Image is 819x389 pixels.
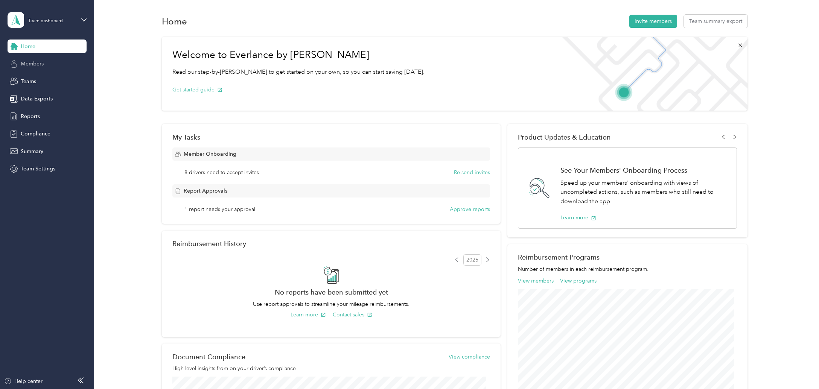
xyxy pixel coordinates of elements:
[518,265,737,273] p: Number of members in each reimbursement program.
[21,165,55,173] span: Team Settings
[518,133,611,141] span: Product Updates & Education
[184,169,259,176] span: 8 drivers need to accept invites
[560,277,597,285] button: View programs
[172,86,222,94] button: Get started guide
[21,95,53,103] span: Data Exports
[560,166,729,174] h1: See Your Members' Onboarding Process
[463,254,481,266] span: 2025
[777,347,819,389] iframe: Everlance-gr Chat Button Frame
[184,205,255,213] span: 1 report needs your approval
[184,187,227,195] span: Report Approvals
[629,15,677,28] button: Invite members
[172,300,490,308] p: Use report approvals to streamline your mileage reimbursements.
[454,169,490,176] button: Re-send invites
[560,178,729,206] p: Speed up your members' onboarding with views of uncompleted actions, such as members who still ne...
[172,288,490,296] h2: No reports have been submitted yet
[21,60,44,68] span: Members
[518,277,554,285] button: View members
[291,311,326,319] button: Learn more
[333,311,372,319] button: Contact sales
[172,353,245,361] h2: Document Compliance
[450,205,490,213] button: Approve reports
[184,150,236,158] span: Member Onboarding
[554,37,747,111] img: Welcome to everlance
[449,353,490,361] button: View compliance
[518,253,737,261] h2: Reimbursement Programs
[172,49,425,61] h1: Welcome to Everlance by [PERSON_NAME]
[172,365,490,372] p: High level insights from on your driver’s compliance.
[172,240,246,248] h2: Reimbursement History
[4,377,43,385] button: Help center
[162,17,187,25] h1: Home
[28,19,63,23] div: Team dashboard
[21,112,40,120] span: Reports
[21,43,35,50] span: Home
[21,147,43,155] span: Summary
[21,130,50,138] span: Compliance
[172,133,490,141] div: My Tasks
[21,77,36,85] span: Teams
[560,214,596,222] button: Learn more
[172,67,425,77] p: Read our step-by-[PERSON_NAME] to get started on your own, so you can start saving [DATE].
[684,15,747,28] button: Team summary export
